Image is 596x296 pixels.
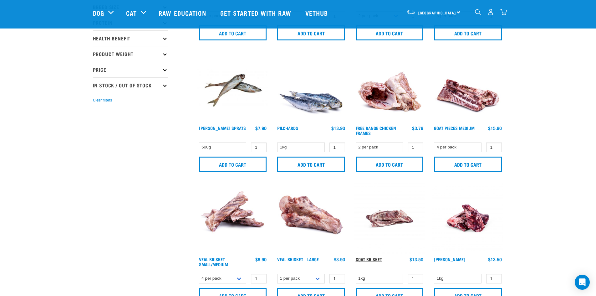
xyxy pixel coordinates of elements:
[356,25,424,40] input: Add to cart
[93,8,104,18] a: Dog
[575,275,590,290] div: Open Intercom Messenger
[410,257,423,262] div: $13.50
[93,62,168,77] p: Price
[199,157,267,172] input: Add to cart
[487,9,494,15] img: user.png
[500,9,507,15] img: home-icon@2x.png
[277,127,298,129] a: Pilchards
[255,126,267,131] div: $7.90
[486,143,502,152] input: 1
[434,127,475,129] a: Goat Pieces Medium
[331,126,345,131] div: $13.90
[434,157,502,172] input: Add to cart
[299,0,336,25] a: Vethub
[197,52,268,123] img: Jack Mackarel Sparts Raw Fish For Dogs
[251,274,267,283] input: 1
[434,258,465,260] a: [PERSON_NAME]
[432,52,503,123] img: 1197 Goat Pieces Medium 01
[334,257,345,262] div: $3.90
[126,8,137,18] a: Cat
[251,143,267,152] input: 1
[255,257,267,262] div: $9.90
[276,52,347,123] img: Four Whole Pilchards
[214,0,299,25] a: Get started with Raw
[93,97,112,103] button: Clear filters
[277,258,319,260] a: Veal Brisket - Large
[277,25,345,40] input: Add to cart
[418,12,456,14] span: [GEOGRAPHIC_DATA]
[356,157,424,172] input: Add to cart
[93,77,168,93] p: In Stock / Out Of Stock
[356,258,382,260] a: Goat Brisket
[408,143,423,152] input: 1
[486,274,502,283] input: 1
[475,9,481,15] img: home-icon-1@2x.png
[407,9,415,15] img: van-moving.png
[354,183,425,254] img: Goat Brisket
[488,257,502,262] div: $13.50
[152,0,214,25] a: Raw Education
[354,52,425,123] img: 1236 Chicken Frame Turks 01
[408,274,423,283] input: 1
[276,183,347,254] img: 1205 Veal Brisket 1pp 01
[432,183,503,254] img: Venison Brisket Bone 1662
[93,30,168,46] p: Health Benefit
[93,46,168,62] p: Product Weight
[199,127,246,129] a: [PERSON_NAME] Sprats
[356,127,396,134] a: Free Range Chicken Frames
[329,143,345,152] input: 1
[277,157,345,172] input: Add to cart
[412,126,423,131] div: $3.79
[199,258,228,265] a: Veal Brisket Small/Medium
[488,126,502,131] div: $15.90
[199,25,267,40] input: Add to cart
[329,274,345,283] input: 1
[197,183,268,254] img: 1207 Veal Brisket 4pp 01
[434,25,502,40] input: Add to cart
